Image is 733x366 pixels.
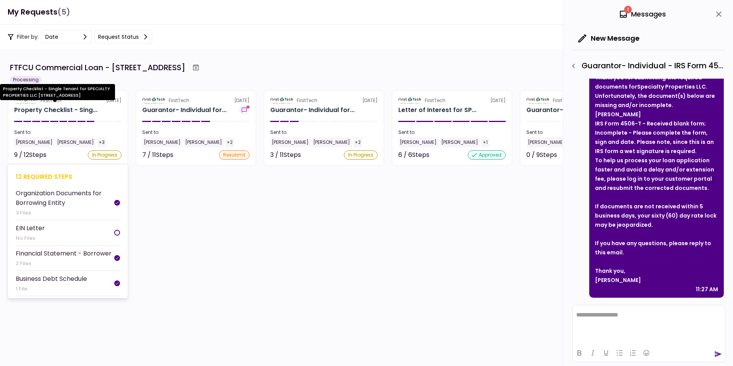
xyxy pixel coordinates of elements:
[567,59,725,73] div: Guarantor- Individual - IRS Form 4506-T Guarantor
[239,106,250,115] button: show-messages
[573,305,725,344] iframe: Rich Text Area
[14,150,46,160] div: 9 / 12 Steps
[526,137,566,147] div: [PERSON_NAME]
[297,97,317,104] div: FirstTech
[169,97,189,104] div: FirstTech
[189,61,203,74] button: Archive workflow
[16,234,45,242] div: No Files
[425,97,445,104] div: FirstTech
[312,137,352,147] div: [PERSON_NAME]
[595,73,718,91] div: Thank you for submitting the required documents for .
[398,129,506,136] div: Sent to:
[595,239,718,257] div: If you have any questions, please reply to this email.
[619,8,666,20] div: Messages
[637,83,706,91] strong: Specialty Properties LLC
[595,92,715,109] strong: Unfortunately, the document(s) below are missing and/or incomplete.
[270,137,310,147] div: [PERSON_NAME]
[468,150,506,160] div: approved
[626,348,639,358] button: Numbered list
[97,137,106,147] div: +3
[595,275,718,285] div: [PERSON_NAME]
[10,76,42,84] div: Processing
[58,4,70,20] span: (5)
[613,348,626,358] button: Bullet list
[595,156,718,193] div: To help us process your loan application faster and avoid a delay and/or extension fee, please lo...
[526,106,611,115] div: Guarantor- Individual for SPECIALTY PROPERTIES LLC Charles Eldredge
[142,150,173,160] div: 7 / 11 Steps
[440,137,480,147] div: [PERSON_NAME]
[696,285,718,294] div: 11:27 AM
[88,150,122,160] div: In Progress
[270,97,294,104] img: Partner logo
[16,260,112,267] div: 2 Files
[595,202,718,229] div: If documents are not received within 5 business days, your sixty (60) day rate lock may be jeopar...
[142,97,166,104] img: Partner logo
[8,4,70,20] h1: My Requests
[45,33,58,41] div: date
[353,137,362,147] div: +2
[10,62,185,73] div: FTFCU Commercial Loan - [STREET_ADDRESS]
[16,274,87,284] div: Business Debt Schedule
[344,150,378,160] div: In Progress
[16,209,114,217] div: 3 Files
[14,106,97,115] div: Property Checklist - Single Tenant for SPECIALTY PROPERTIES LLC 1151-B Hospital Wy, Pocatello, ID
[16,172,120,181] div: 12 required steps
[398,97,506,104] div: [DATE]
[526,129,634,136] div: Sent to:
[56,137,95,147] div: [PERSON_NAME]
[573,348,586,358] button: Bold
[595,120,714,155] strong: IRS Form 4506-T - Received blank form; Incomplete - Please complete the form, sign and date. Plea...
[14,129,122,136] div: Sent to:
[624,6,632,13] span: 1
[16,285,87,293] div: 1 File
[8,30,152,44] div: Filter by:
[481,137,489,147] div: +1
[398,150,429,160] div: 6 / 6 Steps
[714,350,722,358] button: send
[526,97,634,104] div: [DATE]
[16,223,45,233] div: EIN Letter
[553,97,574,104] div: FirstTech
[142,97,250,104] div: [DATE]
[142,129,250,136] div: Sent to:
[270,97,378,104] div: [DATE]
[712,8,725,21] button: close
[398,97,422,104] img: Partner logo
[225,137,234,147] div: +2
[526,97,550,104] img: Partner logo
[270,106,355,115] div: Guarantor- Individual for SPECIALTY PROPERTIES LLC Scot Halladay
[398,106,477,115] div: Letter of Interest for SPECIALTY PROPERTIES LLC 1151-B Hospital Way Pocatello
[95,30,152,44] button: Request status
[526,150,557,160] div: 0 / 9 Steps
[595,110,641,118] strong: [PERSON_NAME]
[14,137,54,147] div: [PERSON_NAME]
[270,150,301,160] div: 3 / 11 Steps
[640,348,653,358] button: Emojis
[142,137,182,147] div: [PERSON_NAME]
[219,150,250,160] div: resubmit
[595,266,718,275] div: Thank you,
[572,28,646,48] button: New Message
[398,137,438,147] div: [PERSON_NAME]
[600,348,613,358] button: Underline
[270,129,378,136] div: Sent to:
[586,348,599,358] button: Italic
[42,30,92,44] button: date
[16,188,114,208] div: Organization Documents for Borrowing Entity
[142,106,227,115] div: Guarantor- Individual for SPECIALTY PROPERTIES LLC Jim Price
[16,249,112,258] div: Financial Statement - Borrower
[184,137,224,147] div: [PERSON_NAME]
